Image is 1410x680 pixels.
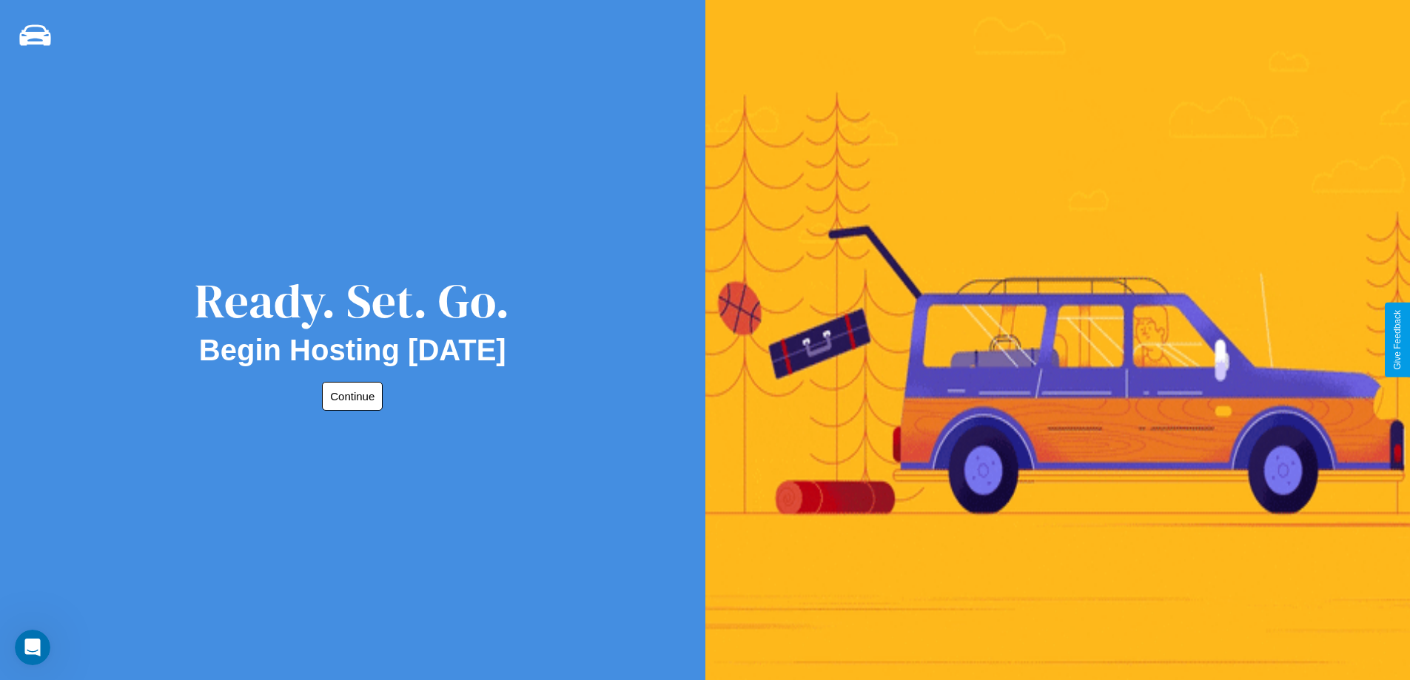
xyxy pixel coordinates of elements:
h2: Begin Hosting [DATE] [199,334,506,367]
iframe: Intercom live chat [15,630,50,665]
div: Give Feedback [1392,310,1403,370]
button: Continue [322,382,383,411]
div: Ready. Set. Go. [195,268,510,334]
